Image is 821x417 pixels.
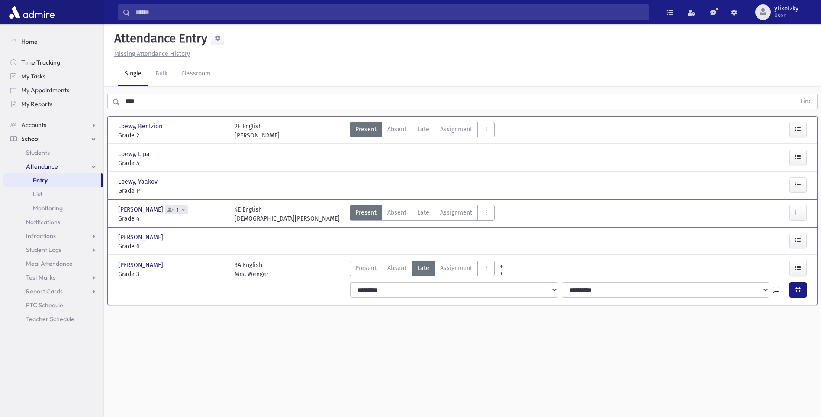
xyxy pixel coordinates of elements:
span: Home [21,38,38,46]
a: My Tasks [3,69,103,83]
a: Single [118,62,148,86]
span: Test Marks [26,274,55,281]
a: Time Tracking [3,55,103,69]
a: PTC Schedule [3,298,103,312]
img: AdmirePro [7,3,57,21]
div: AttTypes [350,122,495,140]
span: Absent [387,125,406,134]
span: Attendance [26,163,58,170]
span: Absent [387,208,406,217]
button: Find [795,94,817,109]
a: Accounts [3,118,103,132]
span: Time Tracking [21,59,60,66]
a: Missing Attendance History [111,50,190,58]
a: List [3,187,103,201]
span: Grade 5 [118,159,226,168]
span: [PERSON_NAME] [118,233,165,242]
span: Present [355,208,377,217]
a: Test Marks [3,270,103,284]
a: School [3,132,103,146]
a: Monitoring [3,201,103,215]
span: Loewy, Yaakov [118,177,159,186]
span: Present [355,264,377,273]
span: My Reports [21,100,52,108]
span: Students [26,149,50,156]
div: AttTypes [350,261,495,279]
a: Classroom [174,62,217,86]
span: List [33,190,42,198]
span: ytikotzky [774,5,798,12]
span: Grade 2 [118,131,226,140]
span: My Appointments [21,86,69,94]
a: Infractions [3,229,103,243]
span: Late [417,125,429,134]
span: Report Cards [26,287,63,295]
input: Search [130,4,649,20]
a: Report Cards [3,284,103,298]
span: Grade 3 [118,270,226,279]
a: Students [3,146,103,160]
span: Absent [387,264,406,273]
h5: Attendance Entry [111,31,207,46]
span: Loewy, Bentzion [118,122,164,131]
div: 4E English [DEMOGRAPHIC_DATA][PERSON_NAME] [235,205,340,223]
span: Grade 4 [118,214,226,223]
span: Meal Attendance [26,260,73,267]
span: Entry [33,176,48,184]
span: 1 [175,207,180,213]
span: Grade P [118,186,226,195]
span: Infractions [26,232,56,240]
span: Assignment [440,125,472,134]
a: Bulk [148,62,174,86]
span: Student Logs [26,246,61,254]
span: Notifications [26,218,60,226]
div: AttTypes [350,205,495,223]
div: 3A English Mrs. Wenger [235,261,268,279]
u: Missing Attendance History [114,50,190,58]
a: Entry [3,173,101,187]
span: Assignment [440,264,472,273]
a: Teacher Schedule [3,312,103,326]
span: Late [417,264,429,273]
span: Late [417,208,429,217]
span: [PERSON_NAME] [118,205,165,214]
span: Accounts [21,121,46,129]
a: Student Logs [3,243,103,257]
a: Attendance [3,160,103,173]
a: Home [3,35,103,49]
span: Monitoring [33,204,63,212]
div: 2E English [PERSON_NAME] [235,122,280,140]
span: PTC Schedule [26,301,63,309]
span: School [21,135,39,143]
span: [PERSON_NAME] [118,261,165,270]
span: My Tasks [21,72,45,80]
span: User [774,12,798,19]
span: Teacher Schedule [26,315,74,323]
a: My Reports [3,97,103,111]
a: Notifications [3,215,103,229]
a: Meal Attendance [3,257,103,270]
span: Assignment [440,208,472,217]
span: Present [355,125,377,134]
span: Loewy, Lipa [118,150,151,159]
span: Grade 6 [118,242,226,251]
a: My Appointments [3,83,103,97]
